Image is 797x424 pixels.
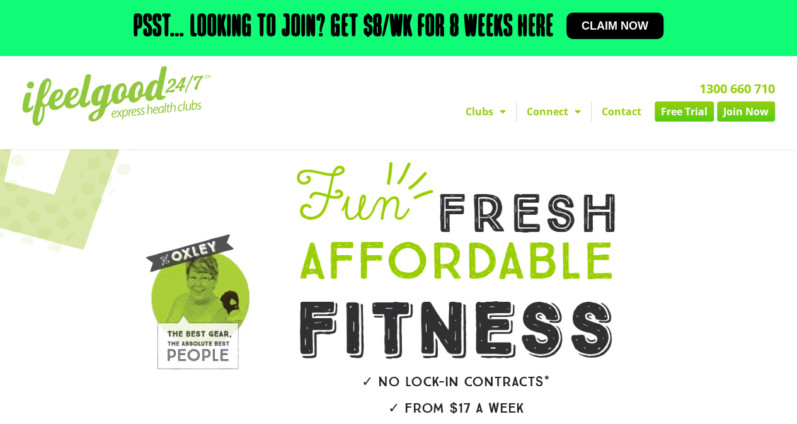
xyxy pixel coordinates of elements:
[261,375,651,389] h2: ✓ No lock-in contracts*
[655,101,714,122] a: Free Trial
[566,13,663,39] a: Claim now
[582,20,648,32] span: Claim now
[261,401,651,415] h2: ✓ From $17 a week
[290,101,775,122] nav: Menu
[592,101,651,122] a: Contact
[456,101,516,122] a: Clubs
[134,13,554,43] h2: Psst… Looking to join? Get $8/wk for 8 weeks here
[517,101,591,122] a: Connect
[717,101,775,122] a: Join Now
[699,80,775,97] a: 1300 660 710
